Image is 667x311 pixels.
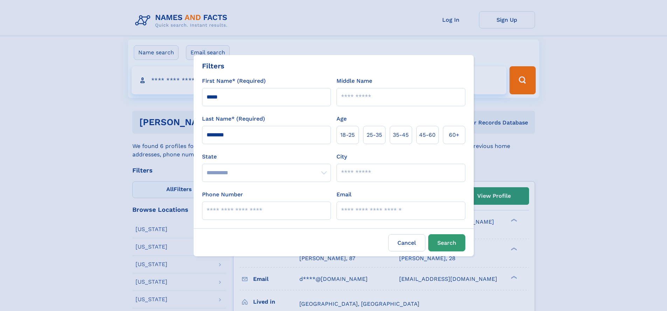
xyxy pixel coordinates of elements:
[393,131,409,139] span: 35‑45
[367,131,382,139] span: 25‑35
[202,77,266,85] label: First Name* (Required)
[202,153,331,161] label: State
[202,115,265,123] label: Last Name* (Required)
[388,234,425,251] label: Cancel
[419,131,436,139] span: 45‑60
[336,115,347,123] label: Age
[340,131,355,139] span: 18‑25
[202,61,224,71] div: Filters
[336,190,352,199] label: Email
[336,77,372,85] label: Middle Name
[202,190,243,199] label: Phone Number
[449,131,459,139] span: 60+
[428,234,465,251] button: Search
[336,153,347,161] label: City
